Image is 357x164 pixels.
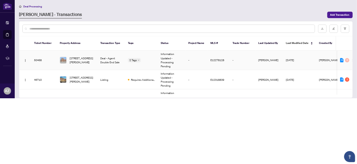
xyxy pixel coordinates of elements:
td: Information Updated - Processing Pending [158,70,186,89]
td: 50468 [31,51,57,70]
img: thumbnail-img [60,76,66,83]
td: Deal - Sell Side Sale [98,89,125,109]
span: [STREET_ADDRESS][PERSON_NAME] [70,56,95,64]
img: Logo [24,79,27,82]
th: Transaction Type [98,36,125,51]
td: 46710 [31,70,57,89]
th: Ticket Number [31,36,57,51]
span: home [19,5,21,8]
td: [PERSON_NAME] [255,89,283,109]
span: download [321,27,324,30]
td: - [230,51,255,70]
a: [PERSON_NAME] - Transactions [19,12,82,18]
span: Last Modified Date [286,41,309,45]
td: Deal - Agent Double End Sale [98,51,125,70]
td: 2511643 [230,89,255,109]
td: 45827 [31,89,57,109]
span: [DATE] [286,78,294,81]
span: Add Transaction [330,12,350,18]
span: edit [332,27,335,30]
img: Logo [24,59,27,62]
td: - [186,89,208,109]
span: [PERSON_NAME] [319,58,339,62]
span: Requires Additional Docs [131,78,155,82]
button: Open asap [344,151,355,162]
th: Status [158,36,186,51]
button: Logo [22,77,28,83]
span: filter [344,27,346,30]
th: Tags [125,36,158,51]
span: Deal Processing [23,5,42,8]
th: Project Name [186,36,208,51]
th: Trade Number [230,36,255,51]
img: logo [3,3,12,10]
div: 0 [345,58,349,62]
span: down [138,59,140,61]
span: [STREET_ADDRESS][PERSON_NAME] [70,76,95,84]
img: thumbnail-img [60,57,66,63]
button: filter [341,25,349,33]
div: 6 [340,58,344,62]
td: [PERSON_NAME] [255,70,283,89]
button: Logo [22,57,28,63]
div: 2 [345,77,349,82]
th: Last Updated By [255,36,283,51]
span: AZ [5,88,10,94]
td: Information Updated - Processing Pending [158,89,186,109]
span: E12318839 [210,78,224,81]
td: Listing [98,70,125,89]
td: [PERSON_NAME] [255,51,283,70]
th: Created By [316,36,338,51]
td: - [230,70,255,89]
td: - [186,70,208,89]
span: E12278128 [210,58,224,62]
th: MLS # [208,36,230,51]
button: edit [329,25,338,33]
button: Add Transaction [327,12,353,18]
span: [PERSON_NAME] [319,78,339,81]
th: Last Modified Date [283,36,316,51]
button: download [318,25,327,33]
td: - [186,51,208,70]
span: 2 Tags [129,58,137,62]
td: Information Updated - Processing Pending [158,51,186,70]
th: Property Address [57,36,98,51]
span: [DATE] [286,58,294,62]
div: 3 [340,77,344,82]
